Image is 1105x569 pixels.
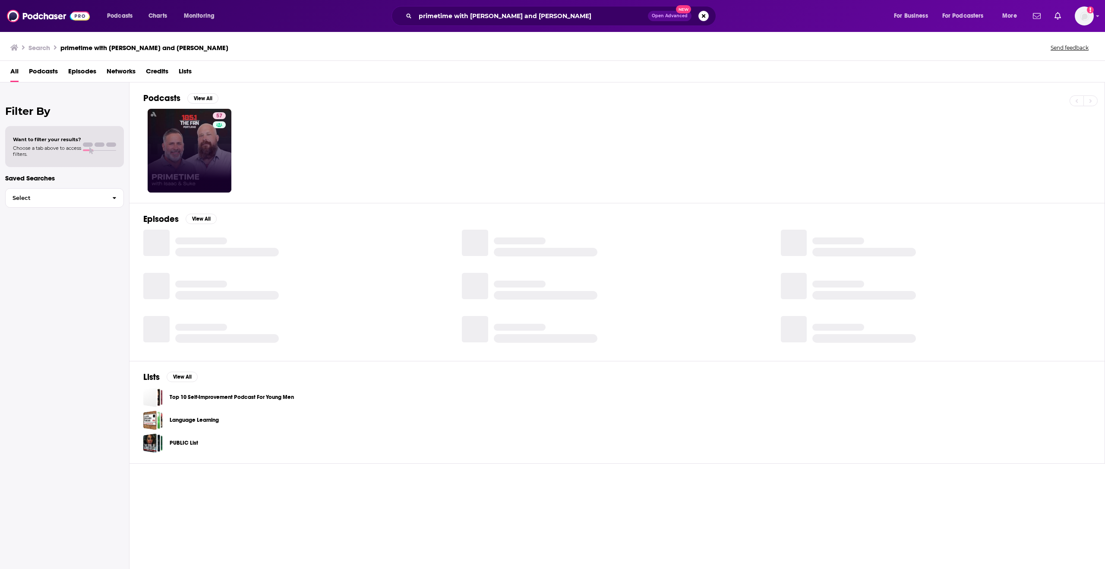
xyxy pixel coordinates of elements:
a: EpisodesView All [143,214,217,224]
a: 57 [213,112,226,119]
a: Networks [107,64,136,82]
h2: Podcasts [143,93,180,104]
button: open menu [996,9,1028,23]
a: Lists [179,64,192,82]
span: New [676,5,691,13]
a: Episodes [68,64,96,82]
span: For Podcasters [942,10,984,22]
div: Search podcasts, credits, & more... [400,6,724,26]
a: All [10,64,19,82]
button: open menu [937,9,996,23]
p: Saved Searches [5,174,124,182]
button: open menu [178,9,226,23]
span: Charts [148,10,167,22]
img: Podchaser - Follow, Share and Rate Podcasts [7,8,90,24]
a: PUBLIC List [170,438,198,448]
span: Podcasts [107,10,133,22]
a: Podcasts [29,64,58,82]
button: Select [5,188,124,208]
h2: Episodes [143,214,179,224]
a: Show notifications dropdown [1051,9,1064,23]
span: Logged in as jhutchinson [1075,6,1094,25]
button: Show profile menu [1075,6,1094,25]
span: More [1002,10,1017,22]
button: View All [187,93,218,104]
button: View All [167,372,198,382]
a: Top 10 Self-Improvement Podcast For Young Men [143,388,163,407]
span: Want to filter your results? [13,136,81,142]
input: Search podcasts, credits, & more... [415,9,648,23]
span: For Business [894,10,928,22]
a: Charts [143,9,172,23]
img: User Profile [1075,6,1094,25]
a: Credits [146,64,168,82]
svg: Add a profile image [1087,6,1094,13]
span: Monitoring [184,10,215,22]
span: Open Advanced [652,14,688,18]
a: Language Learning [170,415,219,425]
a: PodcastsView All [143,93,218,104]
button: Send feedback [1048,44,1091,51]
a: Language Learning [143,411,163,430]
a: Show notifications dropdown [1029,9,1044,23]
button: open menu [888,9,939,23]
span: Choose a tab above to access filters. [13,145,81,157]
button: Open AdvancedNew [648,11,691,21]
h2: Filter By [5,105,124,117]
span: Select [6,195,105,201]
button: open menu [101,9,144,23]
h3: Search [28,44,50,52]
button: View All [186,214,217,224]
a: 57 [148,109,231,193]
h2: Lists [143,372,160,382]
a: ListsView All [143,372,198,382]
a: Top 10 Self-Improvement Podcast For Young Men [170,392,294,402]
a: PUBLIC List [143,433,163,453]
span: 57 [216,112,222,120]
h3: primetime with [PERSON_NAME] and [PERSON_NAME] [60,44,228,52]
